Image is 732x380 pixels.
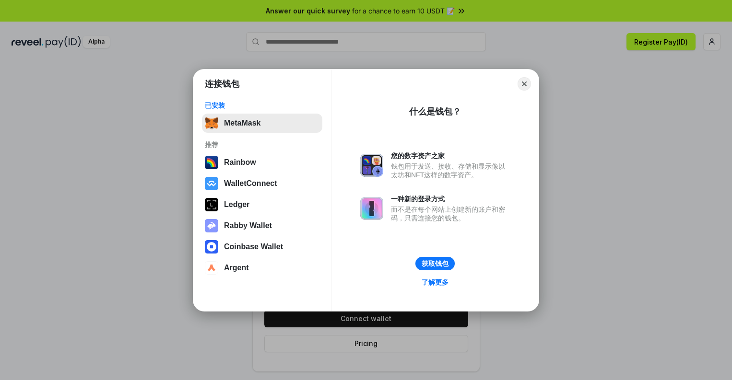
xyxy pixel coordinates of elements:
img: svg+xml,%3Csvg%20xmlns%3D%22http%3A%2F%2Fwww.w3.org%2F2000%2Fsvg%22%20width%3D%2228%22%20height%3... [205,198,218,211]
button: Coinbase Wallet [202,237,322,256]
div: Rainbow [224,158,256,167]
div: 什么是钱包？ [409,106,461,117]
img: svg+xml,%3Csvg%20width%3D%22120%22%20height%3D%22120%22%20viewBox%3D%220%200%20120%20120%22%20fil... [205,156,218,169]
div: Ledger [224,200,249,209]
img: svg+xml,%3Csvg%20fill%3D%22none%22%20height%3D%2233%22%20viewBox%3D%220%200%2035%2033%22%20width%... [205,116,218,130]
img: svg+xml,%3Csvg%20xmlns%3D%22http%3A%2F%2Fwww.w3.org%2F2000%2Fsvg%22%20fill%3D%22none%22%20viewBox... [360,154,383,177]
button: Argent [202,258,322,277]
img: svg+xml,%3Csvg%20width%3D%2228%22%20height%3D%2228%22%20viewBox%3D%220%200%2028%2028%22%20fill%3D... [205,177,218,190]
button: Rainbow [202,153,322,172]
img: svg+xml,%3Csvg%20xmlns%3D%22http%3A%2F%2Fwww.w3.org%2F2000%2Fsvg%22%20fill%3D%22none%22%20viewBox... [205,219,218,232]
div: 获取钱包 [422,259,449,268]
div: 您的数字资产之家 [391,151,510,160]
button: Ledger [202,195,322,214]
button: WalletConnect [202,174,322,193]
img: svg+xml,%3Csvg%20xmlns%3D%22http%3A%2F%2Fwww.w3.org%2F2000%2Fsvg%22%20fill%3D%22none%22%20viewBox... [360,197,383,220]
button: MetaMask [202,114,322,133]
div: 一种新的登录方式 [391,195,510,203]
div: WalletConnect [224,179,277,188]
div: Coinbase Wallet [224,242,283,251]
div: 而不是在每个网站上创建新的账户和密码，只需连接您的钱包。 [391,205,510,222]
button: Close [518,77,531,91]
img: svg+xml,%3Csvg%20width%3D%2228%22%20height%3D%2228%22%20viewBox%3D%220%200%2028%2028%22%20fill%3D... [205,240,218,253]
button: Rabby Wallet [202,216,322,235]
button: 获取钱包 [415,257,455,270]
div: Rabby Wallet [224,221,272,230]
div: MetaMask [224,119,260,127]
div: Argent [224,264,249,272]
h1: 连接钱包 [205,78,239,90]
img: svg+xml,%3Csvg%20width%3D%2228%22%20height%3D%2228%22%20viewBox%3D%220%200%2028%2028%22%20fill%3D... [205,261,218,275]
a: 了解更多 [416,276,454,288]
div: 推荐 [205,140,319,149]
div: 已安装 [205,101,319,110]
div: 钱包用于发送、接收、存储和显示像以太坊和NFT这样的数字资产。 [391,162,510,179]
div: 了解更多 [422,278,449,287]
